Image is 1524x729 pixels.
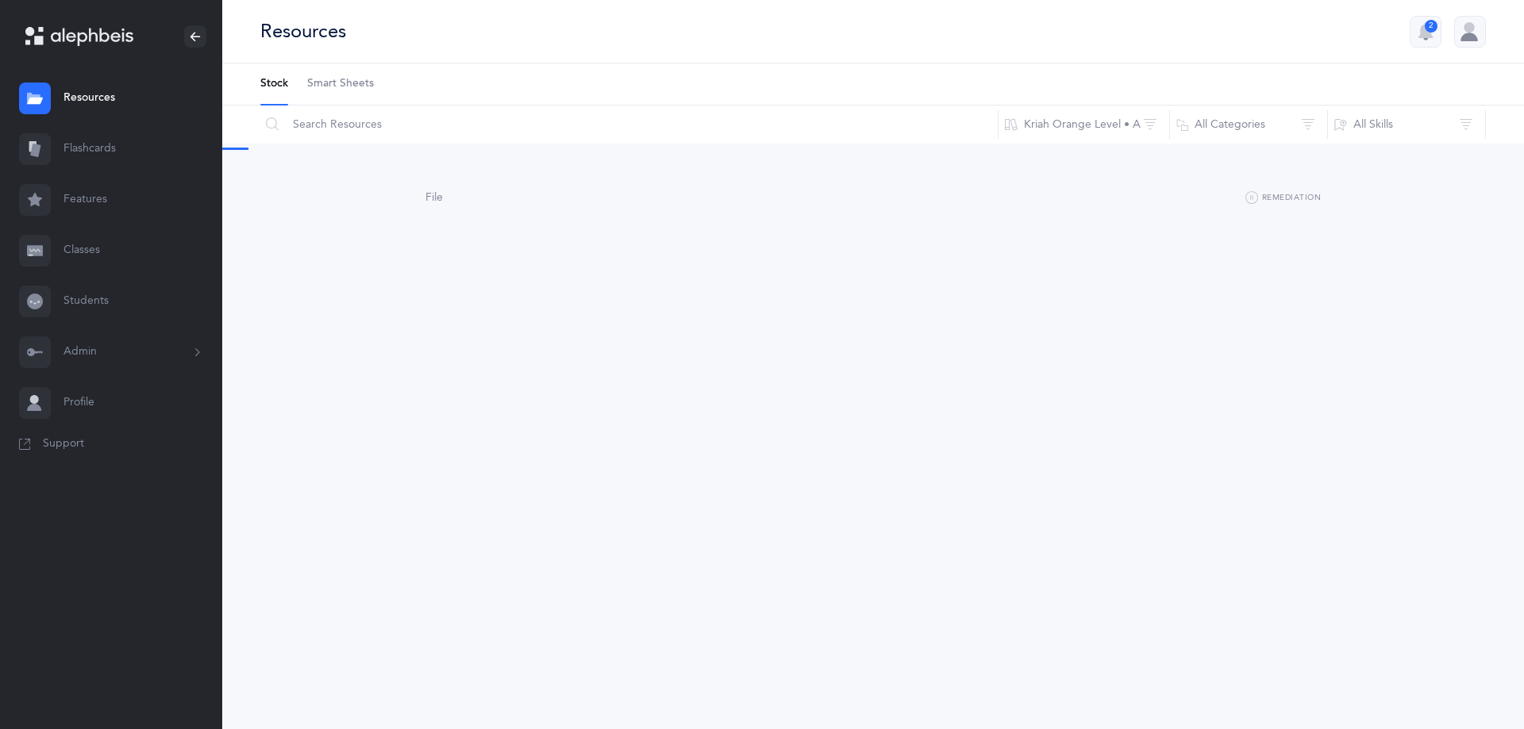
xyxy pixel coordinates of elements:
button: Remediation [1245,189,1321,208]
div: Resources [260,18,346,44]
button: All Categories [1169,106,1328,144]
button: Kriah Orange Level • A [998,106,1170,144]
span: File [425,191,443,204]
button: All Skills [1327,106,1486,144]
input: Search Resources [260,106,999,144]
span: Support [43,436,84,452]
span: Smart Sheets [307,76,374,92]
button: 2 [1410,16,1441,48]
div: 2 [1425,20,1437,33]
